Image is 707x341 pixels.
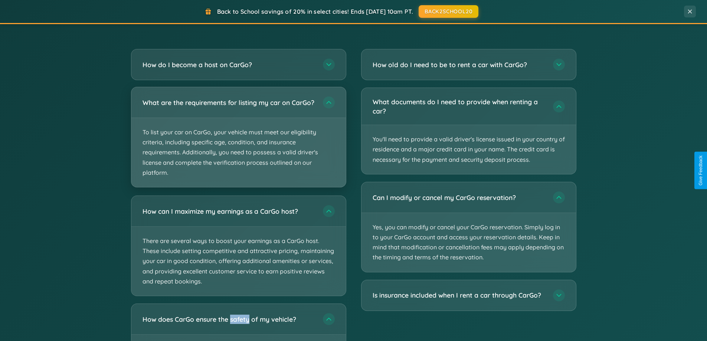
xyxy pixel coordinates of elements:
h3: Is insurance included when I rent a car through CarGo? [373,291,546,300]
h3: What documents do I need to provide when renting a car? [373,97,546,115]
div: Give Feedback [698,155,703,186]
span: Back to School savings of 20% in select cities! Ends [DATE] 10am PT. [217,8,413,15]
p: You'll need to provide a valid driver's license issued in your country of residence and a major c... [361,125,576,174]
button: BACK2SCHOOL20 [419,5,478,18]
p: To list your car on CarGo, your vehicle must meet our eligibility criteria, including specific ag... [131,118,346,187]
p: Yes, you can modify or cancel your CarGo reservation. Simply log in to your CarGo account and acc... [361,213,576,272]
p: There are several ways to boost your earnings as a CarGo host. These include setting competitive ... [131,227,346,296]
h3: How do I become a host on CarGo? [143,60,315,69]
h3: How does CarGo ensure the safety of my vehicle? [143,315,315,324]
h3: Can I modify or cancel my CarGo reservation? [373,193,546,202]
h3: How old do I need to be to rent a car with CarGo? [373,60,546,69]
h3: What are the requirements for listing my car on CarGo? [143,98,315,107]
h3: How can I maximize my earnings as a CarGo host? [143,207,315,216]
